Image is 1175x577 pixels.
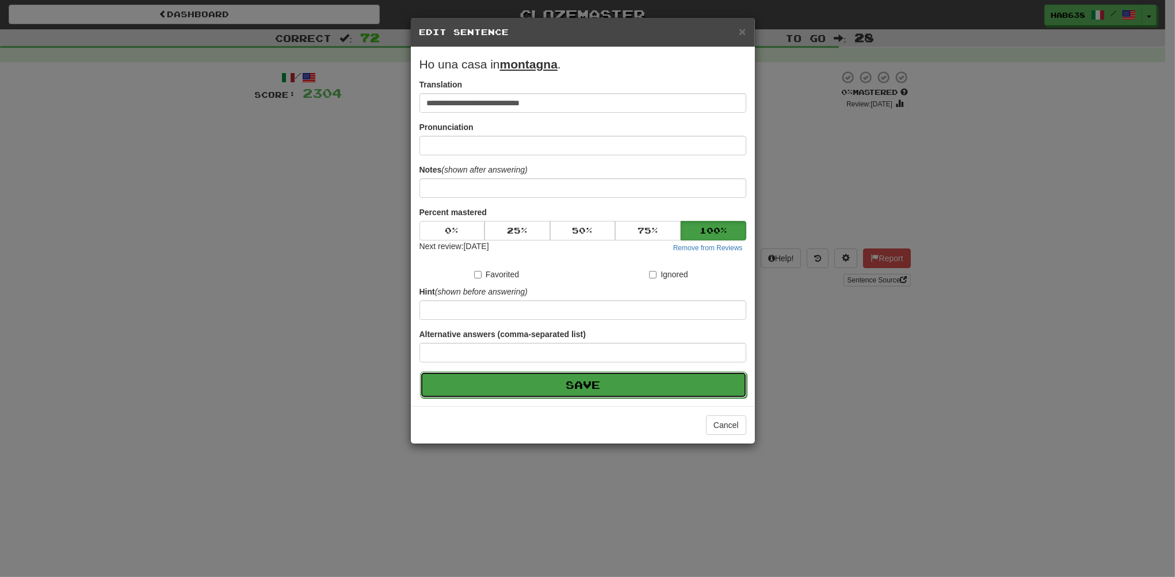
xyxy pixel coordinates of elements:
div: Percent mastered [419,221,746,240]
em: (shown before answering) [435,287,528,296]
label: Alternative answers (comma-separated list) [419,328,586,340]
span: × [739,25,746,38]
button: Save [420,372,747,398]
button: Remove from Reviews [670,242,746,254]
input: Ignored [649,271,657,278]
input: Favorited [474,271,482,278]
u: montagna [500,58,558,71]
label: Ignored [649,269,688,280]
button: 75% [615,221,681,240]
p: Ho una casa in . [419,56,746,73]
button: 0% [419,221,485,240]
label: Pronunciation [419,121,474,133]
label: Translation [419,79,463,90]
label: Favorited [474,269,519,280]
div: Next review: [DATE] [419,240,489,254]
button: Cancel [706,415,746,435]
label: Notes [419,164,528,175]
button: 50% [550,221,616,240]
button: Close [739,25,746,37]
label: Hint [419,286,528,297]
label: Percent mastered [419,207,487,218]
button: 100% [681,221,746,240]
button: 25% [485,221,550,240]
em: (shown after answering) [441,165,527,174]
h5: Edit Sentence [419,26,746,38]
